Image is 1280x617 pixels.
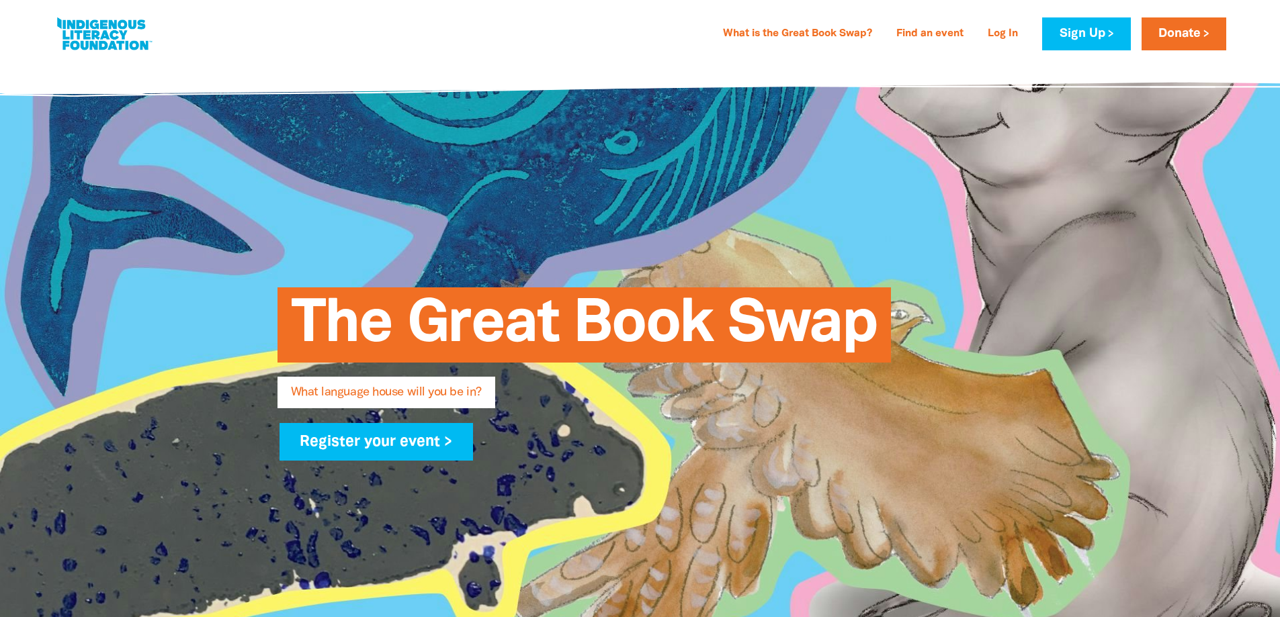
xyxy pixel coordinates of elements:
[888,23,972,45] a: Find an event
[291,387,482,408] span: What language house will you be in?
[1142,17,1226,50] a: Donate
[280,423,474,461] a: Register your event >
[1042,17,1130,50] a: Sign Up
[980,23,1026,45] a: Log In
[291,297,878,363] span: The Great Book Swap
[715,23,880,45] a: What is the Great Book Swap?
